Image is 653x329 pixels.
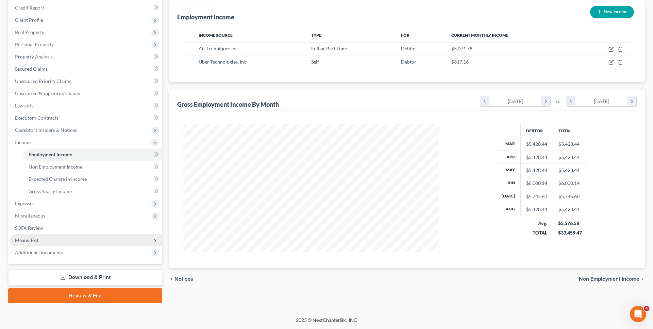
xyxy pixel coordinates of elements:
[199,46,239,51] span: Air Techniques Inc.
[15,29,44,35] span: Real Property
[526,206,547,213] div: $5,428.44
[29,164,82,170] span: Non Employment Income
[590,6,634,18] button: New Income
[15,139,31,145] span: Income
[496,164,521,177] th: May
[553,138,587,151] td: $5,428.44
[15,5,44,11] span: Credit Report
[451,33,508,38] span: Current Monthly Income
[15,66,48,72] span: Secured Claims
[10,51,162,63] a: Property Analysis
[8,288,162,303] a: Review & File
[520,124,553,138] th: Debtor
[15,41,54,47] span: Personal Property
[10,2,162,14] a: Credit Report
[556,98,560,105] span: to
[23,185,162,197] a: Gross Yearly Income
[133,317,520,329] div: 2025 © NextChapterBK, INC
[311,33,321,38] span: Type
[177,13,234,21] div: Employment Income
[526,229,547,236] div: TOTAL
[526,193,547,200] div: $5,745.60
[451,59,469,65] span: $317.16
[15,201,34,206] span: Expenses
[15,127,77,133] span: Codebtors Insiders & Notices
[566,96,575,106] i: chevron_left
[23,173,162,185] a: Expected Change in Income
[553,164,587,177] td: $5,428.44
[10,75,162,87] a: Unsecured Priority Claims
[169,276,193,282] button: chevron_left Notices
[10,100,162,112] a: Lawsuits
[496,151,521,163] th: Apr
[558,220,582,227] div: $5,576.58
[401,59,416,65] span: Debtor
[553,124,587,138] th: Total
[15,90,80,96] span: Unsecured Nonpriority Claims
[526,154,547,161] div: $5,428.44
[29,188,72,194] span: Gross Yearly Income
[526,167,547,174] div: $5,428.44
[553,190,587,203] td: $5,745.60
[15,249,63,255] span: Additional Documents
[541,96,550,106] i: chevron_right
[579,276,639,282] span: Non Employment Income
[496,203,521,216] th: Aug
[15,78,71,84] span: Unsecured Priority Claims
[311,59,319,65] span: Self
[575,96,627,106] div: [DATE]
[401,33,409,38] span: For
[169,276,174,282] i: chevron_left
[558,229,582,236] div: $33,459.47
[15,17,43,23] span: Client Profile
[177,100,279,108] div: Gross Employment Income By Month
[10,87,162,100] a: Unsecured Nonpriority Claims
[174,276,193,282] span: Notices
[23,161,162,173] a: Non Employment Income
[29,152,72,157] span: Employment Income
[579,276,645,282] button: Non Employment Income chevron_right
[15,225,43,231] span: SOFA Review
[10,222,162,234] a: SOFA Review
[199,33,233,38] span: Income Source
[15,115,58,121] span: Executory Contracts
[23,149,162,161] a: Employment Income
[451,46,472,51] span: $5,071.78
[489,96,541,106] div: [DATE]
[553,177,587,190] td: $6,000.14
[553,203,587,216] td: $5,428.44
[496,190,521,203] th: [DATE]
[496,177,521,190] th: Jun
[10,112,162,124] a: Executory Contracts
[15,237,38,243] span: Means Test
[526,180,547,187] div: $6,000.14
[15,54,53,59] span: Property Analysis
[627,96,636,106] i: chevron_right
[630,306,646,322] iframe: Intercom live chat
[401,46,416,51] span: Debtor
[8,270,162,285] a: Download & Print
[15,213,45,219] span: Miscellaneous
[526,220,547,227] div: Avg.
[29,176,87,182] span: Expected Change in Income
[15,103,33,108] span: Lawsuits
[644,306,649,311] span: 4
[311,46,347,51] span: Full or Part Time
[639,276,645,282] i: chevron_right
[480,96,489,106] i: chevron_left
[526,141,547,148] div: $5,428.44
[199,59,246,65] span: Uber Technologies, Inc
[10,63,162,75] a: Secured Claims
[553,151,587,163] td: $5,428.44
[496,138,521,151] th: Mar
